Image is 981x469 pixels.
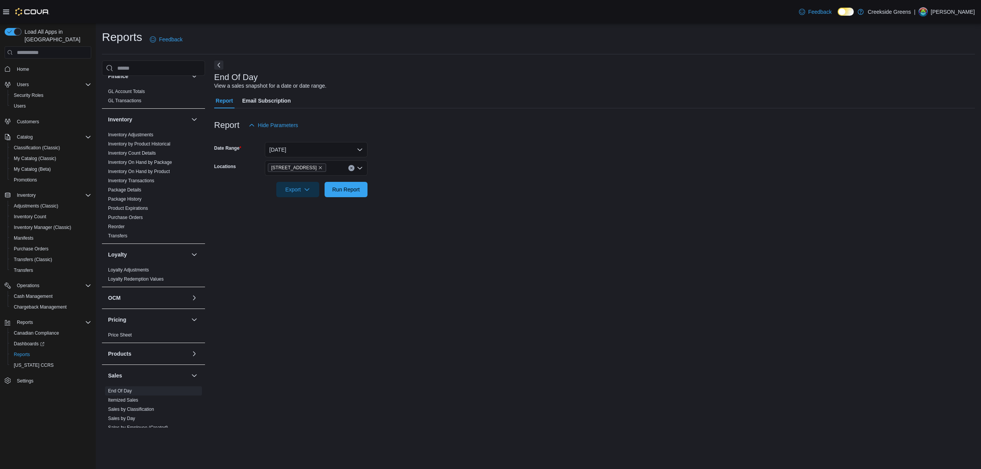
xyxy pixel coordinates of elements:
span: Inventory [14,191,91,200]
button: Loyalty [190,250,199,259]
button: [US_STATE] CCRS [8,360,94,371]
button: Customers [2,116,94,127]
div: Inventory [102,130,205,243]
span: Load All Apps in [GEOGRAPHIC_DATA] [21,28,91,43]
span: 1192 Bank Street [268,163,326,172]
span: [US_STATE] CCRS [14,362,54,368]
span: Canadian Compliance [11,328,91,338]
button: Chargeback Management [8,302,94,312]
span: Cash Management [14,293,52,299]
a: Cash Management [11,292,56,301]
button: Export [276,182,319,197]
span: Transfers [14,267,33,273]
span: Sales by Day [108,415,135,422]
span: Catalog [14,132,91,142]
span: Transfers [11,266,91,275]
button: Inventory [108,116,188,123]
span: Inventory Transactions [108,178,154,184]
span: GL Transactions [108,98,141,104]
button: Run Report [325,182,367,197]
h3: Products [108,350,131,358]
span: Product Expirations [108,205,148,211]
a: Feedback [147,32,185,47]
button: Products [108,350,188,358]
span: Inventory Count Details [108,150,156,156]
p: [PERSON_NAME] [931,7,975,16]
span: Home [14,64,91,74]
h3: Loyalty [108,251,127,258]
button: Reports [2,317,94,328]
a: Users [11,101,29,111]
div: Pat McCaffrey [919,7,928,16]
span: Catalog [17,134,33,140]
button: Finance [108,72,188,80]
button: Users [8,101,94,111]
span: My Catalog (Classic) [14,155,56,162]
a: Transfers [11,266,36,275]
a: Package Details [108,187,141,193]
span: Customers [14,117,91,126]
p: Creekside Greens [868,7,911,16]
button: Sales [108,372,188,379]
button: Cash Management [8,291,94,302]
a: Purchase Orders [11,244,52,253]
span: Purchase Orders [14,246,49,252]
button: Remove 1192 Bank Street from selection in this group [318,165,323,170]
span: Loyalty Redemption Values [108,276,164,282]
span: Customers [17,119,39,125]
button: Operations [2,280,94,291]
span: Inventory Adjustments [108,132,153,138]
h1: Reports [102,29,142,45]
button: Purchase Orders [8,243,94,254]
button: Finance [190,72,199,81]
div: View a sales snapshot for a date or date range. [214,82,326,90]
span: Security Roles [11,91,91,100]
label: Date Range [214,145,241,151]
button: Inventory [14,191,39,200]
a: Sales by Classification [108,407,154,412]
h3: Sales [108,372,122,379]
span: Inventory On Hand by Product [108,168,170,175]
span: Hide Parameters [258,121,298,129]
a: Reorder [108,224,125,229]
a: Transfers (Classic) [11,255,55,264]
button: Catalog [2,132,94,142]
button: [DATE] [265,142,367,157]
h3: End Of Day [214,73,258,82]
span: Reports [11,350,91,359]
span: Purchase Orders [11,244,91,253]
button: Products [190,349,199,358]
a: My Catalog (Classic) [11,154,59,163]
span: Promotions [14,177,37,183]
button: OCM [190,293,199,302]
label: Locations [214,163,236,170]
a: Product Expirations [108,206,148,211]
button: Settings [2,375,94,386]
span: Classification (Classic) [11,143,91,152]
span: Settings [17,378,33,384]
span: Feedback [159,36,182,43]
a: Price Sheet [108,332,132,338]
h3: Finance [108,72,128,80]
span: Reports [17,319,33,325]
button: Sales [190,371,199,380]
button: Users [14,80,32,89]
span: Loyalty Adjustments [108,267,149,273]
span: Price Sheet [108,332,132,338]
button: Adjustments (Classic) [8,201,94,211]
button: Inventory [190,115,199,124]
span: Home [17,66,29,72]
span: Canadian Compliance [14,330,59,336]
span: Manifests [11,234,91,243]
a: Settings [14,376,36,386]
a: Inventory by Product Historical [108,141,171,147]
a: Adjustments (Classic) [11,201,61,211]
span: My Catalog (Beta) [11,165,91,174]
a: Security Roles [11,91,46,100]
button: OCM [108,294,188,302]
button: Clear input [348,165,354,171]
span: Users [11,101,91,111]
span: Adjustments (Classic) [14,203,58,209]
